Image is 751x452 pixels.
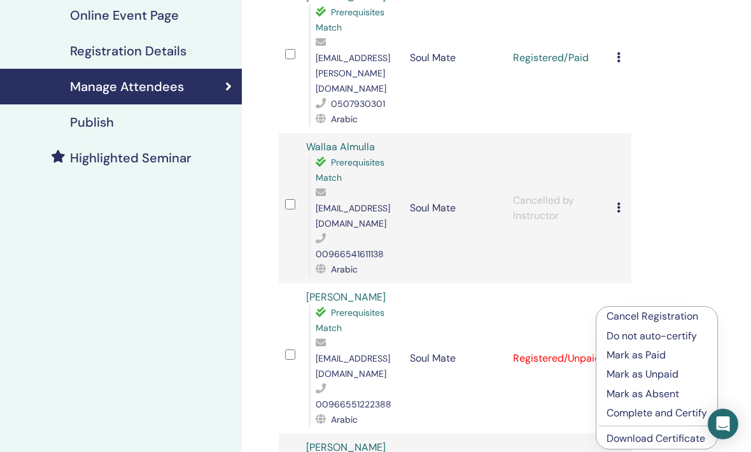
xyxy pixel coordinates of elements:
[607,406,707,421] p: Complete and Certify
[70,115,114,130] h4: Publish
[331,414,358,425] span: Arabic
[306,290,386,304] a: [PERSON_NAME]
[331,98,385,109] span: 0507930301
[316,307,384,334] span: Prerequisites Match
[607,386,707,402] p: Mark as Absent
[607,309,707,324] p: Cancel Registration
[316,399,391,410] span: 00966551222388
[316,6,384,33] span: Prerequisites Match
[316,157,384,183] span: Prerequisites Match
[331,264,358,275] span: Arabic
[70,79,184,94] h4: Manage Attendees
[70,150,192,166] h4: Highlighted Seminar
[708,409,738,439] div: Open Intercom Messenger
[607,367,707,382] p: Mark as Unpaid
[607,328,707,344] p: Do not auto-certify
[607,432,705,445] a: Download Certificate
[316,353,390,379] span: [EMAIL_ADDRESS][DOMAIN_NAME]
[316,52,390,94] span: [EMAIL_ADDRESS][PERSON_NAME][DOMAIN_NAME]
[316,248,384,260] span: 00966541611138
[70,8,179,23] h4: Online Event Page
[70,43,186,59] h4: Registration Details
[404,283,507,434] td: Soul Mate
[306,140,375,153] a: Wallaa Almulla
[607,348,707,363] p: Mark as Paid
[331,113,358,125] span: Arabic
[316,202,390,229] span: [EMAIL_ADDRESS][DOMAIN_NAME]
[404,133,507,283] td: Soul Mate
